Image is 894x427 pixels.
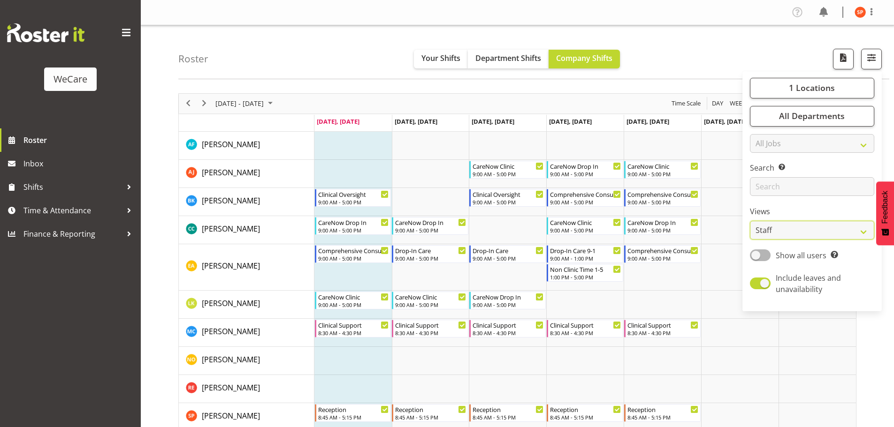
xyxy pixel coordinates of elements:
div: Reception [318,405,389,414]
div: 8:45 AM - 5:15 PM [550,413,621,421]
div: CareNow Clinic [473,161,543,171]
div: Amy Johannsen"s event - CareNow Clinic Begin From Friday, August 22, 2025 at 9:00:00 AM GMT+12:00... [624,161,701,179]
button: Timeline Week [728,97,748,109]
div: Clinical Support [473,320,543,330]
div: Brian Ko"s event - Clinical Oversight Begin From Wednesday, August 20, 2025 at 9:00:00 AM GMT+12:... [469,189,546,207]
div: CareNow Drop In [473,292,543,301]
div: 8:45 AM - 5:15 PM [395,413,466,421]
h4: Roster [178,53,208,64]
div: 8:30 AM - 4:30 PM [627,329,698,337]
div: Amy Johannsen"s event - CareNow Drop In Begin From Thursday, August 21, 2025 at 9:00:00 AM GMT+12... [547,161,623,179]
div: Clinical Support [550,320,621,330]
div: Brian Ko"s event - Comprehensive Consult Begin From Thursday, August 21, 2025 at 9:00:00 AM GMT+1... [547,189,623,207]
span: [DATE], [DATE] [472,117,514,126]
div: Samantha Poultney"s event - Reception Begin From Wednesday, August 20, 2025 at 8:45:00 AM GMT+12:... [469,404,546,422]
a: [PERSON_NAME] [202,195,260,206]
button: Time Scale [670,97,703,109]
div: Clinical Oversight [473,189,543,199]
span: Time & Attendance [23,203,122,217]
span: Shifts [23,180,122,194]
input: Search [750,177,874,196]
span: Company Shifts [556,53,612,63]
div: Charlotte Courtney"s event - CareNow Drop In Begin From Friday, August 22, 2025 at 9:00:00 AM GMT... [624,217,701,235]
td: Liandy Kritzinger resource [179,291,314,319]
div: 9:00 AM - 5:00 PM [473,301,543,308]
a: [PERSON_NAME] [202,410,260,421]
span: All Departments [779,110,845,121]
div: 9:00 AM - 5:00 PM [550,198,621,206]
button: Feedback - Show survey [876,181,894,245]
div: Non Clinic Time 1-5 [550,264,621,274]
div: Reception [395,405,466,414]
button: Filter Shifts [861,49,882,69]
a: [PERSON_NAME] [202,326,260,337]
button: Next [198,97,211,109]
span: Roster [23,133,136,147]
div: Clinical Oversight [318,189,389,199]
div: Drop-In Care 9-1 [550,246,621,255]
div: 8:30 AM - 4:30 PM [318,329,389,337]
div: 9:00 AM - 5:00 PM [473,198,543,206]
div: Comprehensive Consult [627,246,698,255]
div: Drop-In Care [395,246,466,255]
div: Mary Childs"s event - Clinical Support Begin From Monday, August 18, 2025 at 8:30:00 AM GMT+12:00... [315,320,391,337]
div: 9:00 AM - 5:00 PM [473,255,543,262]
div: Ena Advincula"s event - Non Clinic Time 1-5 Begin From Thursday, August 21, 2025 at 1:00:00 PM GM... [547,264,623,282]
button: All Departments [750,106,874,127]
div: 9:00 AM - 5:00 PM [395,226,466,234]
button: Company Shifts [549,50,620,68]
div: Ena Advincula"s event - Drop-In Care Begin From Wednesday, August 20, 2025 at 9:00:00 AM GMT+12:0... [469,245,546,263]
span: [PERSON_NAME] [202,195,260,206]
div: 9:00 AM - 5:00 PM [318,226,389,234]
div: CareNow Clinic [550,217,621,227]
div: Ena Advincula"s event - Drop-In Care 9-1 Begin From Thursday, August 21, 2025 at 9:00:00 AM GMT+1... [547,245,623,263]
span: Time Scale [671,97,702,109]
div: Drop-In Care [473,246,543,255]
span: [DATE], [DATE] [395,117,437,126]
div: 8:30 AM - 4:30 PM [473,329,543,337]
span: [PERSON_NAME] [202,411,260,421]
div: Ena Advincula"s event - Drop-In Care Begin From Tuesday, August 19, 2025 at 9:00:00 AM GMT+12:00 ... [392,245,468,263]
div: Samantha Poultney"s event - Reception Begin From Monday, August 18, 2025 at 8:45:00 AM GMT+12:00 ... [315,404,391,422]
a: [PERSON_NAME] [202,260,260,271]
span: [PERSON_NAME] [202,224,260,234]
div: Brian Ko"s event - Clinical Oversight Begin From Monday, August 18, 2025 at 9:00:00 AM GMT+12:00 ... [315,189,391,207]
button: 1 Locations [750,78,874,98]
button: Timeline Day [711,97,725,109]
div: Charlotte Courtney"s event - CareNow Drop In Begin From Tuesday, August 19, 2025 at 9:00:00 AM GM... [392,217,468,235]
td: Mary Childs resource [179,319,314,347]
div: Samantha Poultney"s event - Reception Begin From Tuesday, August 19, 2025 at 8:45:00 AM GMT+12:00... [392,404,468,422]
button: Your Shifts [414,50,468,68]
div: Charlotte Courtney"s event - CareNow Clinic Begin From Thursday, August 21, 2025 at 9:00:00 AM GM... [547,217,623,235]
div: Charlotte Courtney"s event - CareNow Drop In Begin From Monday, August 18, 2025 at 9:00:00 AM GMT... [315,217,391,235]
div: Comprehensive Consult [627,189,698,199]
div: CareNow Clinic [318,292,389,301]
div: 9:00 AM - 5:00 PM [395,301,466,308]
span: [DATE], [DATE] [704,117,747,126]
td: Natasha Ottley resource [179,347,314,375]
div: previous period [180,94,196,113]
span: Your Shifts [421,53,460,63]
div: Clinical Support [318,320,389,330]
div: 8:45 AM - 5:15 PM [627,413,698,421]
a: [PERSON_NAME] [202,298,260,309]
div: 9:00 AM - 5:00 PM [318,301,389,308]
a: [PERSON_NAME] [202,382,260,393]
div: CareNow Drop In [550,161,621,171]
span: Feedback [881,191,889,224]
a: [PERSON_NAME] [202,354,260,365]
div: CareNow Drop In [395,217,466,227]
div: 8:45 AM - 5:15 PM [473,413,543,421]
td: Ena Advincula resource [179,244,314,291]
div: Samantha Poultney"s event - Reception Begin From Friday, August 22, 2025 at 8:45:00 AM GMT+12:00 ... [624,404,701,422]
div: Mary Childs"s event - Clinical Support Begin From Tuesday, August 19, 2025 at 8:30:00 AM GMT+12:0... [392,320,468,337]
img: Rosterit website logo [7,23,84,42]
div: Mary Childs"s event - Clinical Support Begin From Friday, August 22, 2025 at 8:30:00 AM GMT+12:00... [624,320,701,337]
div: next period [196,94,212,113]
button: Department Shifts [468,50,549,68]
a: [PERSON_NAME] [202,139,260,150]
a: [PERSON_NAME] [202,167,260,178]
